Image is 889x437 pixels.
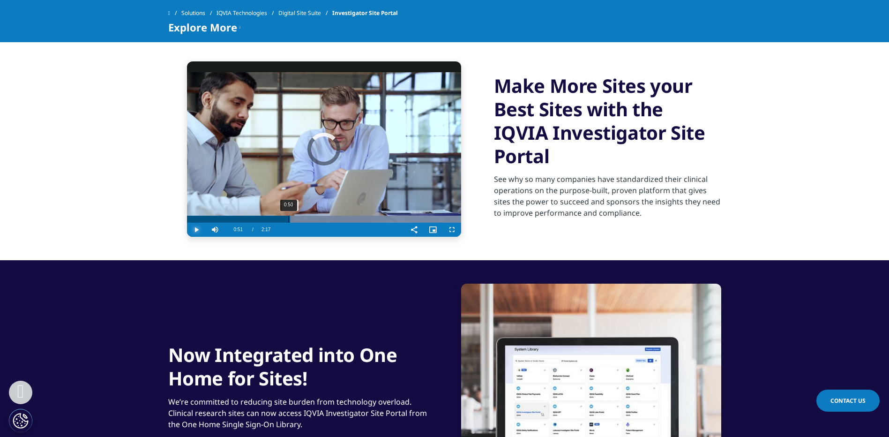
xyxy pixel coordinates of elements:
div: We’re committed to reducing site burden from technology overload. Clinical research sites can now... [168,390,438,430]
button: Cookies Settings [9,409,32,432]
span: Investigator Site Portal [332,5,398,22]
button: Mute [206,223,224,237]
video-js: Video Player [187,61,461,237]
p: See why so many companies have standardized their clinical operations on the purpose-built, prove... [494,173,721,224]
span: 0:51 [234,223,243,237]
button: Fullscreen [442,223,461,237]
span: Explore More [168,22,237,33]
div: Now Integrated into One Home for Sites! [168,337,438,390]
button: Play [187,223,206,237]
button: Share [405,223,424,237]
span: / [252,227,254,232]
a: Digital Site Suite [278,5,332,22]
span: Contact Us [830,397,866,405]
a: Contact Us [816,390,880,412]
div: Progress Bar [187,216,461,223]
button: Picture-in-Picture [424,223,442,237]
a: Solutions [181,5,217,22]
a: IQVIA Technologies [217,5,278,22]
h3: Make More Sites your Best Sites with the IQVIA Investigator Site Portal [494,74,721,168]
span: 2:17 [261,223,270,237]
